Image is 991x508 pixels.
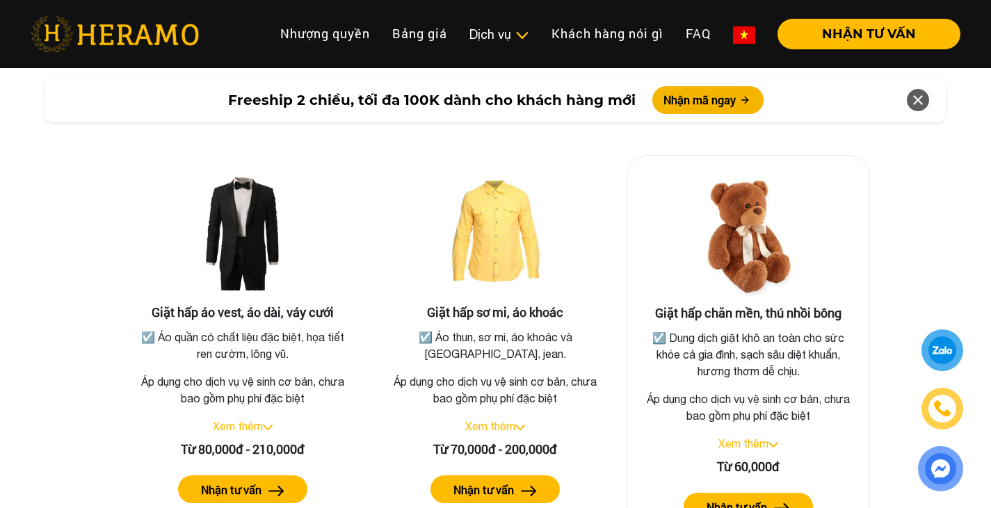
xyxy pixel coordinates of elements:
a: phone-icon [924,390,961,427]
button: Nhận tư vấn [178,475,307,503]
a: FAQ [675,19,722,49]
p: Áp dụng cho dịch vụ vệ sinh cơ bản, chưa bao gồm phụ phí đặc biệt [638,391,858,424]
img: Giặt hấp áo vest, áo dài, váy cưới [173,166,312,305]
img: subToggleIcon [515,28,529,42]
h3: Giặt hấp áo vest, áo dài, váy cưới [132,305,353,320]
span: Freeship 2 chiều, tối đa 100K dành cho khách hàng mới [228,90,636,110]
a: Nhận tư vấn arrow [385,475,606,503]
a: Xem thêm [465,420,515,432]
p: ☑️ Dung dịch giặt khô an toàn cho sức khỏe cả gia đình, sạch sâu diệt khuẩn, hương thơm dễ chịu. [641,329,855,379]
button: Nhận tư vấn [430,475,560,503]
label: Nhận tư vấn [201,482,261,498]
div: Từ 70,000đ - 200,000đ [385,440,606,459]
h3: Giặt hấp chăn mền, thú nhồi bông [638,306,858,321]
div: Dịch vụ [469,25,529,44]
img: Giặt hấp chăn mền, thú nhồi bông [679,167,818,306]
img: arrow [521,486,537,496]
a: Khách hàng nói gì [540,19,675,49]
a: Nhượng quyền [269,19,381,49]
button: Nhận mã ngay [652,86,764,114]
img: arrow_down.svg [263,425,273,430]
button: NHẬN TƯ VẤN [778,19,960,49]
h3: Giặt hấp sơ mi, áo khoác [385,305,606,320]
a: Xem thêm [213,420,263,432]
label: Nhận tư vấn [453,482,514,498]
p: ☑️ Áo quần có chất liệu đặc biệt, họa tiết ren cườm, lông vũ. [135,329,351,362]
p: Áp dụng cho dịch vụ vệ sinh cơ bản, chưa bao gồm phụ phí đặc biệt [385,373,606,407]
img: phone-icon [935,401,950,416]
img: arrow_down.svg [515,425,525,430]
p: Áp dụng cho dịch vụ vệ sinh cơ bản, chưa bao gồm phụ phí đặc biệt [132,373,353,407]
img: arrow_down.svg [768,442,778,448]
div: Từ 80,000đ - 210,000đ [132,440,353,459]
img: Giặt hấp sơ mi, áo khoác [426,166,565,305]
a: Xem thêm [718,437,768,450]
a: NHẬN TƯ VẤN [766,28,960,40]
img: heramo-logo.png [31,16,199,52]
img: arrow [268,486,284,496]
p: ☑️ Áo thun, sơ mi, áo khoác và [GEOGRAPHIC_DATA], jean. [388,329,604,362]
a: Bảng giá [381,19,458,49]
div: Từ 60,000đ [638,457,858,476]
img: vn-flag.png [733,26,755,44]
a: Nhận tư vấn arrow [132,475,353,503]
